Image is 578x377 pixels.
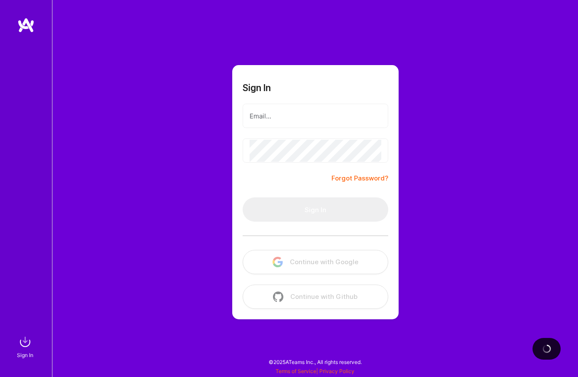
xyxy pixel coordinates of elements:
[52,351,578,373] div: © 2025 ATeams Inc., All rights reserved.
[276,368,316,374] a: Terms of Service
[542,344,551,353] img: loading
[243,285,388,309] button: Continue with Github
[273,292,283,302] img: icon
[243,197,388,222] button: Sign In
[273,257,283,267] img: icon
[243,250,388,274] button: Continue with Google
[16,333,34,351] img: sign in
[331,173,388,184] a: Forgot Password?
[276,368,354,374] span: |
[319,368,354,374] a: Privacy Policy
[18,333,34,360] a: sign inSign In
[17,351,33,360] div: Sign In
[250,105,381,127] input: Email...
[243,82,271,93] h3: Sign In
[17,17,35,33] img: logo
